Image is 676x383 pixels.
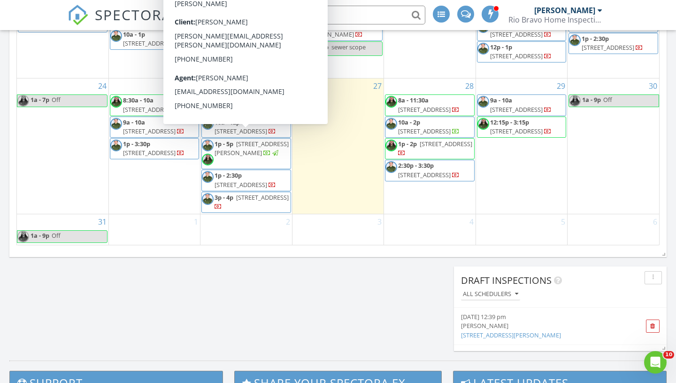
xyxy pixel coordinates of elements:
[569,95,581,107] img: michael_head_shot.jpg
[477,41,566,63] a: 12p - 1p [STREET_ADDRESS]
[284,214,292,229] a: Go to September 2, 2025
[280,78,292,94] a: Go to August 26, 2025
[490,96,512,104] span: 9a - 10a
[123,127,176,135] span: [STREET_ADDRESS]
[555,78,567,94] a: Go to August 29, 2025
[307,43,329,51] span: 12p - 2p
[215,21,284,39] span: Sewer scope for Ardra
[331,43,366,51] span: sewer scope
[582,43,634,52] span: [STREET_ADDRESS]
[490,118,529,126] span: 12:15p - 3:15p
[293,20,383,41] a: 8a - 9a [STREET_ADDRESS][PERSON_NAME]
[236,193,289,202] span: [STREET_ADDRESS]
[582,95,601,107] span: 1a - 9p
[123,118,145,126] span: 9a - 10a
[110,117,199,138] a: 9a - 10a [STREET_ADDRESS]
[123,140,184,157] a: 1p - 3:30p [STREET_ADDRESS]
[96,214,108,229] a: Go to August 31, 2025
[461,321,627,330] div: [PERSON_NAME]
[398,118,460,135] a: 10a - 2p [STREET_ADDRESS]
[123,140,150,148] span: 1p - 3:30p
[123,118,184,135] a: 9a - 10a [STREET_ADDRESS]
[490,52,543,60] span: [STREET_ADDRESS]
[385,138,474,159] a: 1p - 2p [STREET_ADDRESS]
[644,351,667,374] iframe: Intercom live chat
[201,170,291,191] a: 1p - 2:30p [STREET_ADDRESS]
[569,34,581,46] img: manu_head_shot.jpg
[463,78,476,94] a: Go to August 28, 2025
[253,64,262,72] span: Off
[385,96,397,108] img: michael_head_shot.jpg
[461,350,627,359] div: [DATE] 12:01 pm
[215,64,250,72] span: 1:45p - 3:45p
[559,214,567,229] a: Go to September 5, 2025
[490,43,552,60] a: 12p - 1p [STREET_ADDRESS]
[461,331,561,339] a: [STREET_ADDRESS][PERSON_NAME]
[398,96,429,104] span: 8a - 11:30a
[398,171,451,179] span: [STREET_ADDRESS]
[123,105,176,114] span: [STREET_ADDRESS]
[215,140,289,157] a: 1p - 5p [STREET_ADDRESS][PERSON_NAME]
[30,95,50,107] span: 1a - 7p
[108,78,200,214] td: Go to August 25, 2025
[385,94,474,116] a: 8a - 11:30a [STREET_ADDRESS]
[110,30,122,42] img: manu_head_shot.jpg
[215,171,242,180] span: 1p - 2:30p
[420,140,472,148] span: [STREET_ADDRESS]
[202,118,214,130] img: manu_head_shot.jpg
[110,118,122,130] img: manu_head_shot.jpg
[202,171,214,183] img: manu_head_shot.jpg
[582,34,643,52] a: 1p - 2:30p [STREET_ADDRESS]
[461,313,627,340] a: [DATE] 12:39 pm [PERSON_NAME] [STREET_ADDRESS][PERSON_NAME]
[568,214,659,245] td: Go to September 6, 2025
[123,96,154,104] span: 8:30a - 10a
[490,105,543,114] span: [STREET_ADDRESS]
[307,21,381,39] a: 8a - 9a [STREET_ADDRESS][PERSON_NAME]
[123,30,145,39] span: 10a - 1p
[477,96,489,108] img: manu_head_shot.jpg
[201,138,291,169] a: 1p - 5p [STREET_ADDRESS][PERSON_NAME]
[202,42,214,54] img: manu_head_shot.jpg
[463,291,518,297] div: All schedulers
[215,140,289,157] span: [STREET_ADDRESS][PERSON_NAME]
[568,33,658,54] a: 1p - 2:30p [STREET_ADDRESS]
[17,214,108,245] td: Go to August 31, 2025
[490,21,552,39] a: 9a - 10a [STREET_ADDRESS]
[110,29,199,50] a: 10a - 1p [STREET_ADDRESS]
[384,214,476,245] td: Go to September 4, 2025
[110,96,122,108] img: michael_head_shot.jpg
[477,43,489,55] img: manu_head_shot.jpg
[192,214,200,229] a: Go to September 1, 2025
[215,193,289,211] a: 3p - 4p [STREET_ADDRESS]
[215,42,289,60] span: [STREET_ADDRESS][PERSON_NAME]
[201,94,291,116] a: 9a - 10a [STREET_ADDRESS]
[476,214,567,245] td: Go to September 5, 2025
[294,43,306,55] img: michael_head_shot.jpg
[215,118,276,135] a: 10a - 12p [STREET_ADDRESS]
[385,160,474,181] a: 2:30p - 3:30p [STREET_ADDRESS]
[385,118,397,130] img: manu_head_shot.jpg
[371,78,384,94] a: Go to August 27, 2025
[215,42,233,51] span: 1p - 4p
[398,140,472,157] a: 1p - 2p [STREET_ADDRESS]
[215,140,233,148] span: 1p - 5p
[188,78,200,94] a: Go to August 25, 2025
[215,193,233,202] span: 3p - 4p
[215,127,267,135] span: [STREET_ADDRESS]
[477,20,566,41] a: 9a - 10a [STREET_ADDRESS]
[68,13,172,32] a: SPECTORA
[398,161,460,179] a: 2:30p - 3:30p [STREET_ADDRESS]
[17,95,29,107] img: michael_head_shot.jpg
[647,78,659,94] a: Go to August 30, 2025
[110,140,122,151] img: manu_head_shot.jpg
[490,30,543,39] span: [STREET_ADDRESS]
[477,94,566,116] a: 9a - 10a [STREET_ADDRESS]
[110,94,199,116] a: 8:30a - 10a [STREET_ADDRESS]
[461,288,520,301] button: All schedulers
[95,5,172,24] span: SPECTORA
[202,96,214,108] img: michael_head_shot.jpg
[202,64,214,76] img: michael_head_shot.jpg
[461,274,552,287] span: Draft Inspections
[201,117,291,138] a: 10a - 12p [STREET_ADDRESS]
[200,78,292,214] td: Go to August 26, 2025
